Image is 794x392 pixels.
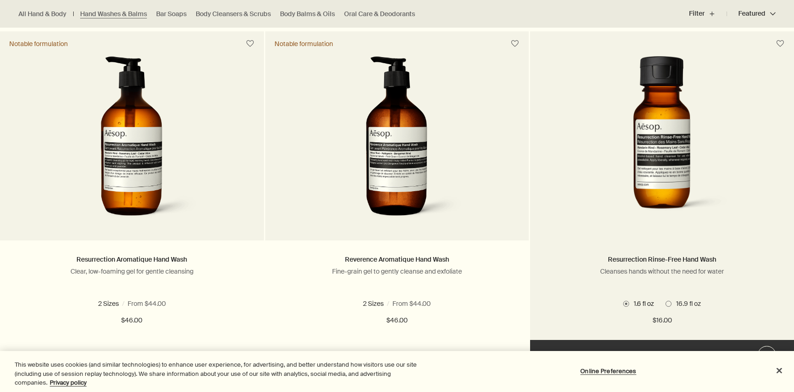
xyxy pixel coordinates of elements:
[76,255,187,263] a: Resurrection Aromatique Hand Wash
[80,10,147,18] a: Hand Washes & Balms
[137,299,180,308] span: 16.9 fl oz refill
[772,35,788,52] button: Save to cabinet
[9,40,68,48] div: Notable formulation
[579,362,637,380] button: Online Preferences, Opens the preference center dialog
[629,299,654,308] span: 1.6 fl oz
[575,56,749,227] img: Resurrection Rinse-Free Hand Wash in amber plastic bottle
[608,255,716,263] a: Resurrection Rinse-Free Hand Wash
[544,267,780,275] p: Cleanses hands without the need for water
[156,10,187,18] a: Bar Soaps
[689,3,727,25] button: Filter
[344,10,415,18] a: Oral Care & Deodorants
[279,267,515,275] p: Fine-grain gel to gently cleanse and exfoliate
[727,3,776,25] button: Featured
[345,255,449,263] a: Reverence Aromatique Hand Wash
[769,360,789,380] button: Close
[15,360,437,387] div: This website uses cookies (and similar technologies) to enhance user experience, for advertising,...
[18,10,66,18] a: All Hand & Body
[14,267,250,275] p: Clear, low-foaming gel for gentle cleansing
[121,315,142,326] span: $46.00
[355,299,385,308] span: 16.9 fl oz
[758,346,776,364] button: Live Assistance
[242,35,258,52] button: Save to cabinet
[50,379,87,386] a: More information about your privacy, opens in a new tab
[328,56,466,227] img: Reverence Aromatique Hand Wash with pump
[274,40,333,48] div: Notable formulation
[507,35,523,52] button: Save to cabinet
[63,56,201,227] img: Resurrection Aromatique Hand Wash with pump
[671,299,701,308] span: 16.9 fl oz
[530,56,794,240] a: Resurrection Rinse-Free Hand Wash in amber plastic bottle
[653,315,672,326] span: $16.00
[196,10,271,18] a: Body Cleansers & Scrubs
[386,315,408,326] span: $46.00
[530,340,794,368] button: Add to your cart - $16.00
[90,299,119,308] span: 16.9 fl oz
[402,299,445,308] span: 16.9 fl oz refill
[280,10,335,18] a: Body Balms & Oils
[265,56,529,240] a: Reverence Aromatique Hand Wash with pump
